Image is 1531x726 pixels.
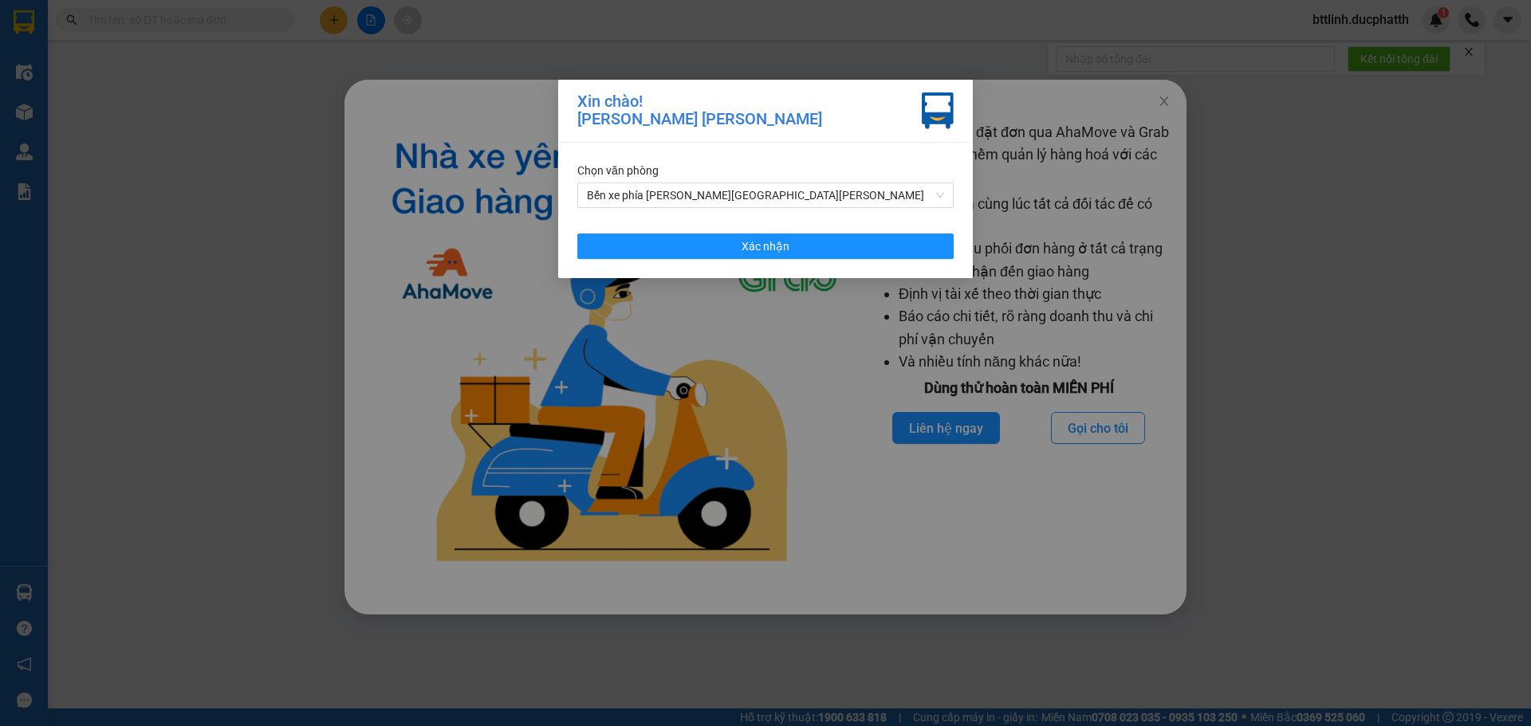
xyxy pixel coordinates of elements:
[587,183,944,207] span: Bến xe phía Tây Thanh Hóa
[742,237,789,255] span: Xác nhận
[577,162,954,179] div: Chọn văn phòng
[577,92,822,129] div: Xin chào! [PERSON_NAME] [PERSON_NAME]
[922,92,954,129] img: vxr-icon
[577,233,954,259] button: Xác nhận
